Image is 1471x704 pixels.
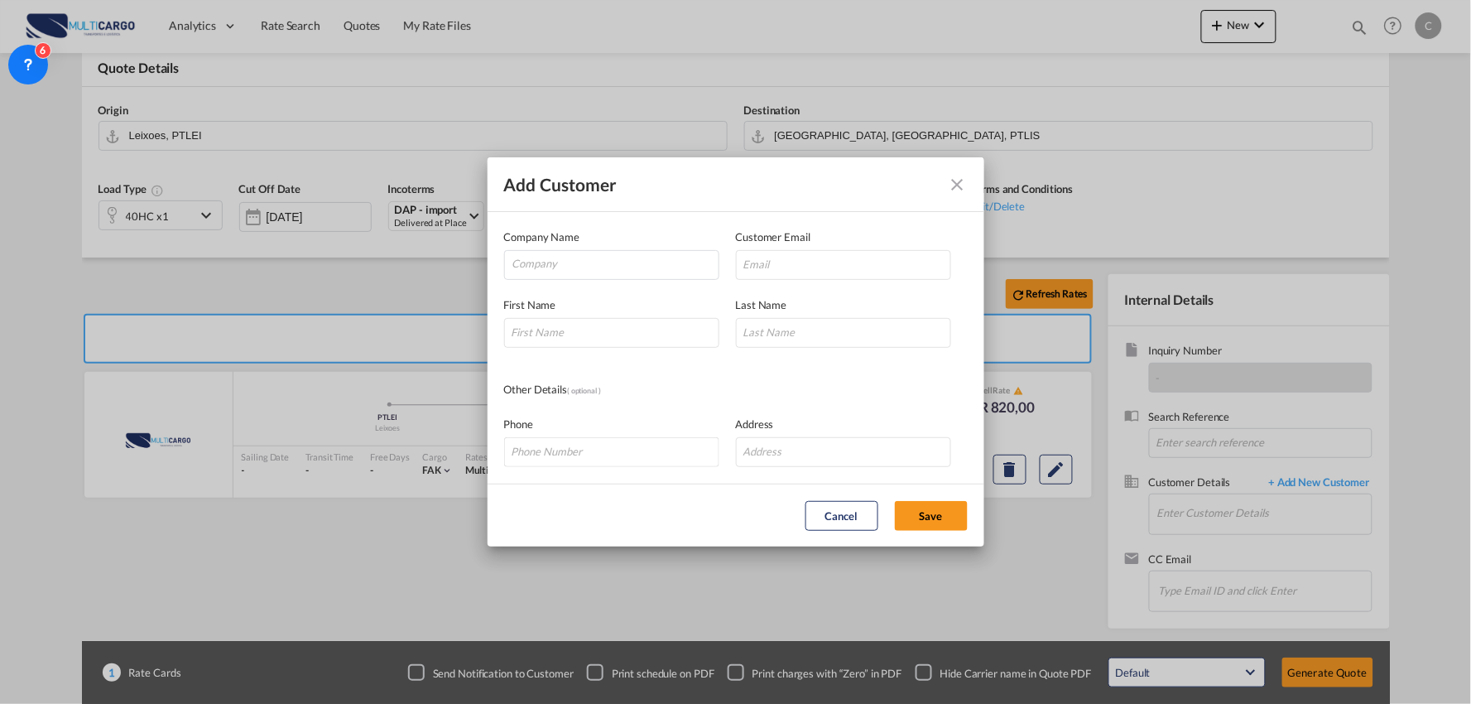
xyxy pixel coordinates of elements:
span: Customer [540,174,618,195]
md-dialog: Add Customer Company ... [488,157,984,547]
button: icon-close [941,168,974,201]
button: Save [895,501,968,531]
span: Last Name [736,298,787,311]
input: First Name [504,318,719,348]
input: Address [736,437,951,467]
span: Address [736,417,774,431]
span: ( optional ) [567,386,601,395]
md-icon: icon-close [948,175,968,195]
span: Customer Email [736,230,811,244]
span: Company Name [504,230,580,244]
span: Phone [504,417,534,431]
input: Phone Number [504,437,719,467]
button: Cancel [805,501,878,531]
input: Last Name [736,318,951,348]
div: Other Details [504,381,736,399]
input: Company [512,251,719,276]
input: Email [736,250,951,280]
span: Add [504,174,536,195]
span: First Name [504,298,556,311]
